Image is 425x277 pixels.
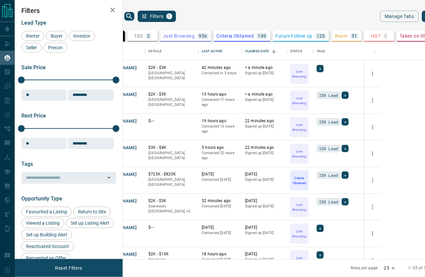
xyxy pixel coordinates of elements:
[245,97,283,103] p: Signed up [DATE]
[202,65,238,71] p: 42 minutes ago
[368,122,378,132] button: more
[21,241,74,251] div: Reactivated Account
[148,225,195,230] p: $---
[342,92,349,99] div: +
[368,69,378,79] button: more
[148,204,195,214] p: Midtown | Central, Toronto
[148,42,162,61] div: Details
[344,145,346,152] span: +
[148,118,195,124] p: $---
[335,34,348,38] p: Warm
[258,34,266,38] p: 109
[202,92,238,97] p: 13 hours ago
[145,42,198,61] div: Details
[319,198,338,205] span: ISR Lead
[24,45,39,50] span: Seller
[138,11,176,22] button: Filters1
[21,195,62,202] span: Opportunity Type
[148,150,195,161] p: [GEOGRAPHIC_DATA], [GEOGRAPHIC_DATA]
[245,198,283,204] p: [DATE]
[51,262,86,274] button: Reset Filters
[163,34,195,38] p: Just Browsing
[202,198,238,204] p: 52 minutes ago
[202,150,238,161] p: Contacted 22 hours ago
[245,42,269,61] div: Claimed Date
[66,218,114,228] div: Set up Listing Alert
[342,118,349,126] div: +
[319,119,338,125] span: ISR Lead
[344,198,346,205] span: +
[148,92,195,97] p: $2K - $3K
[24,255,68,261] span: Requested an Offer
[21,207,72,217] div: Favourited a Listing
[245,204,283,209] p: Signed up [DATE]
[148,257,195,267] p: North York, East End, Toronto
[24,209,69,214] span: Favourited a Listing
[24,232,70,237] span: Set up Building Alert
[245,230,283,236] p: Signed up [DATE]
[98,42,145,61] div: Name
[202,71,238,76] p: Contacted in 3 hours
[202,42,222,61] div: Last Active
[76,209,108,214] span: Return to Site
[21,31,44,41] div: Renter
[368,96,378,106] button: more
[21,64,46,71] span: Sale Price
[202,97,238,108] p: Contacted 17 hours ago
[317,65,324,72] div: +
[368,149,378,159] button: more
[46,45,65,50] span: Precon
[217,34,254,38] p: Criteria Obtained
[21,161,33,167] span: Tags
[245,251,283,257] p: [DATE]
[202,257,238,262] p: Contacted [DATE]
[245,177,283,182] p: Signed up [DATE]
[245,145,283,150] p: 22 minutes ago
[148,198,195,204] p: $2K - $3K
[287,42,313,61] div: Status
[380,11,418,22] button: Manage Tabs
[21,253,71,263] div: Requested an Offer
[319,65,321,72] span: +
[291,202,308,212] p: Just Browsing
[69,31,95,41] div: Investor
[202,145,238,150] p: 3 hours ago
[148,177,195,187] p: [GEOGRAPHIC_DATA], [GEOGRAPHIC_DATA]
[21,7,116,15] h2: Filters
[291,255,308,265] p: Just Browsing
[242,42,287,61] div: Claimed Date
[68,220,112,226] span: Set up Listing Alert
[317,225,324,232] div: +
[21,218,64,228] div: Viewed a Listing
[24,220,62,226] span: Viewed a Listing
[134,34,143,38] p: TBD
[342,145,349,152] div: +
[313,42,375,61] div: Tags
[148,71,195,81] p: [GEOGRAPHIC_DATA], [GEOGRAPHIC_DATA]
[147,34,150,38] p: 2
[202,124,238,134] p: Contacted 15 hours ago
[319,92,338,99] span: ISR Lead
[202,230,238,236] p: Contacted [DATE]
[245,124,283,129] p: Signed up [DATE]
[46,31,67,41] div: Buyer
[202,177,238,182] p: Contacted [DATE]
[319,225,321,232] span: +
[245,150,283,156] p: Signed up [DATE]
[291,69,308,79] p: Just Browsing
[148,97,195,108] p: [GEOGRAPHIC_DATA], [GEOGRAPHIC_DATA]
[21,43,42,53] div: Seller
[245,171,283,177] p: [DATE]
[202,251,238,257] p: 18 hours ago
[148,251,195,257] p: $2K - $15K
[319,145,338,152] span: ISR Lead
[124,12,134,21] button: search button
[319,172,338,178] span: ISR Lead
[342,198,349,205] div: +
[202,118,238,124] p: 19 hours ago
[291,229,308,239] p: Just Browsing
[48,33,65,39] span: Buyer
[368,175,378,185] button: more
[202,225,238,230] p: [DATE]
[352,34,357,38] p: 51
